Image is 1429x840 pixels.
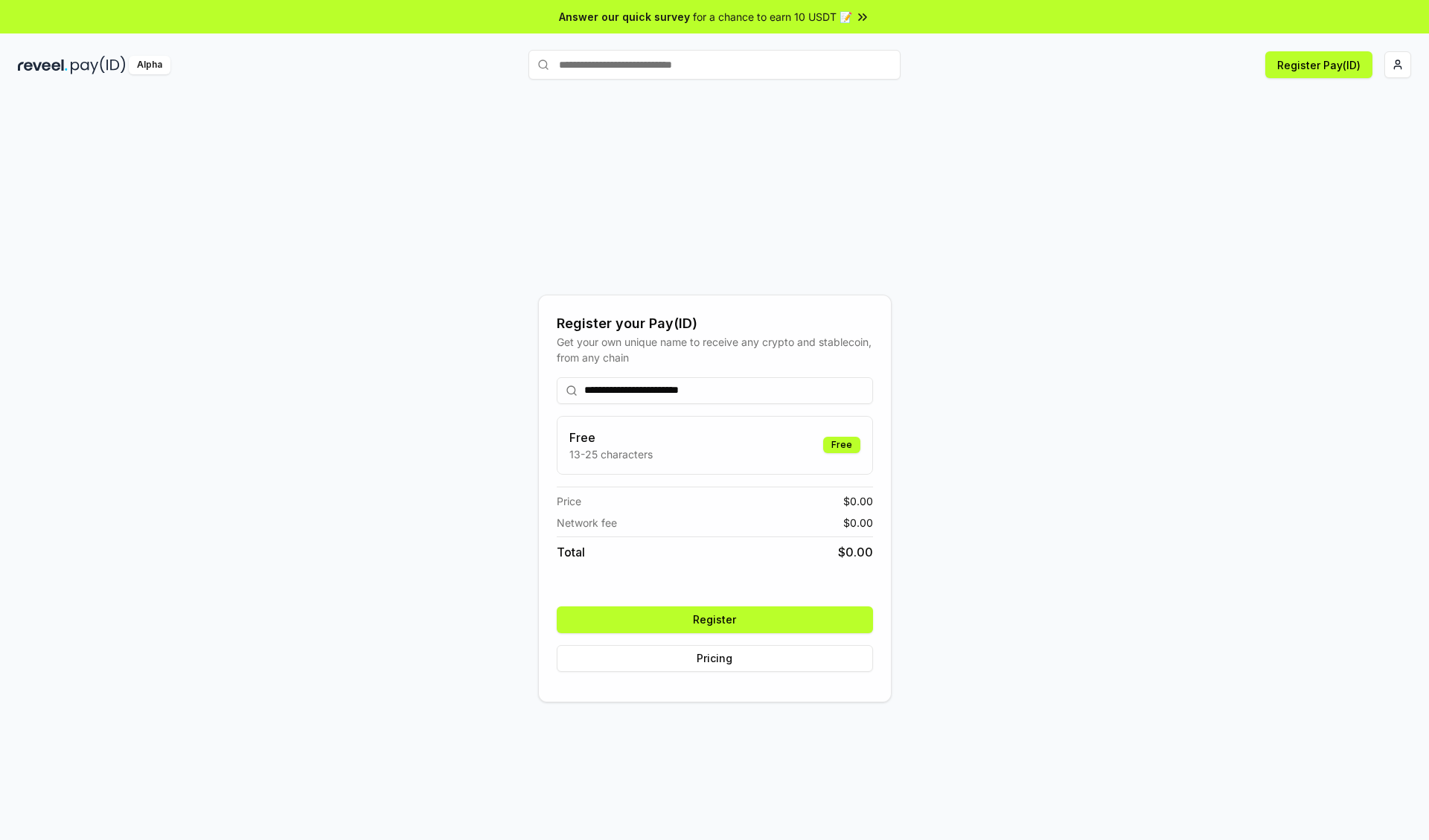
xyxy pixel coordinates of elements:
[557,493,581,509] span: Price
[838,543,873,561] span: $ 0.00
[843,515,873,530] span: $ 0.00
[557,645,873,672] button: Pricing
[557,334,873,365] div: Get your own unique name to receive any crypto and stablecoin, from any chain
[569,446,653,462] p: 13-25 characters
[1265,51,1372,78] button: Register Pay(ID)
[843,493,873,509] span: $ 0.00
[71,56,126,74] img: pay_id
[557,515,617,530] span: Network fee
[557,606,873,633] button: Register
[569,429,653,446] h3: Free
[823,437,860,453] div: Free
[557,313,873,334] div: Register your Pay(ID)
[18,56,68,74] img: reveel_dark
[559,9,690,25] span: Answer our quick survey
[129,56,170,74] div: Alpha
[693,9,852,25] span: for a chance to earn 10 USDT 📝
[557,543,585,561] span: Total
